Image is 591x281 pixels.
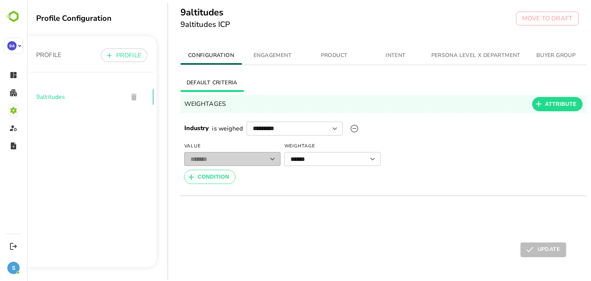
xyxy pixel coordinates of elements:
button: Logout [8,241,18,251]
div: basic tabs example [154,74,560,92]
button: CONDITION [157,170,209,184]
button: PROFILE [74,49,120,62]
p: PROFILE [89,51,114,60]
h6: Industry [157,124,182,134]
button: Open [302,123,313,134]
span: Value [157,140,254,152]
span: Weightage [257,140,354,152]
div: S [7,262,20,274]
button: ATTRIBUTE [505,97,556,111]
button: DEFAULT CRITERIA [154,74,217,92]
div: 9altitudes [3,82,127,112]
span: PRODUCT [281,51,334,60]
h5: 9altitudes [154,6,204,18]
div: 9A [7,41,17,50]
div: simple tabs [154,46,560,65]
span: INTENT [343,51,395,60]
div: Profile Configuration [9,13,130,23]
label: upload picture [320,121,335,136]
span: CONDITION [171,172,202,182]
button: MOVE TO DRAFT [489,12,552,25]
p: PROFILE [9,50,34,60]
button: Open [340,154,351,164]
span: CONFIGURATION [158,51,210,60]
span: BUYER GROUP [503,51,555,60]
span: 9altitudes [9,92,95,102]
p: MOVE TO DRAFT [495,14,546,23]
span: ATTRIBUTE [518,99,550,109]
img: BambooboxLogoMark.f1c84d78b4c51b1a7b5f700c9845e183.svg [4,9,23,24]
button: UPDATE [494,243,539,256]
h6: 9altitudes ICP [154,18,204,31]
span: PERSONA LEVEL X DEPARTMENT [404,51,494,60]
p: is weighed [185,124,216,133]
h6: WEIGHTAGES [157,99,199,109]
span: ENGAGEMENT [220,51,272,60]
